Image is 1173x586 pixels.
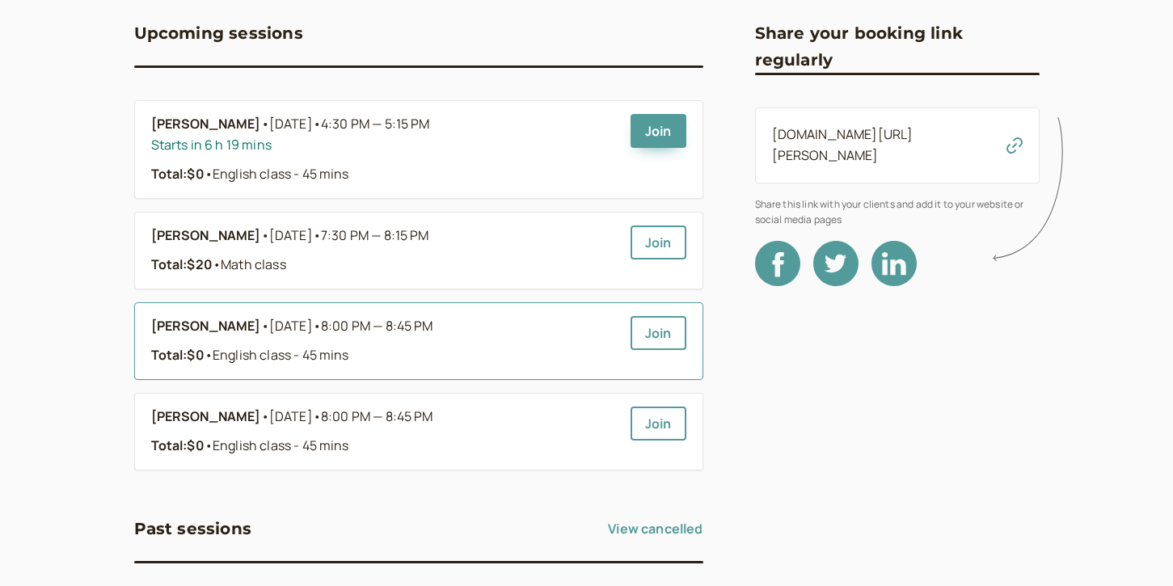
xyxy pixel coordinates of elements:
[205,436,349,454] span: English class - 45 mins
[608,516,703,542] a: View cancelled
[269,407,433,428] span: [DATE]
[755,196,1040,228] span: Share this link with your clients and add it to your website or social media pages
[151,436,205,454] strong: Total: $0
[151,407,618,457] a: [PERSON_NAME]•[DATE]•8:00 PM — 8:45 PMTotal:$0•English class - 45 mins
[261,226,269,247] span: •
[151,226,261,247] b: [PERSON_NAME]
[151,165,205,183] strong: Total: $0
[151,407,261,428] b: [PERSON_NAME]
[772,125,914,164] a: [DOMAIN_NAME][URL][PERSON_NAME]
[151,255,213,273] strong: Total: $20
[261,407,269,428] span: •
[321,317,433,335] span: 8:00 PM — 8:45 PM
[261,114,269,135] span: •
[321,115,430,133] span: 4:30 PM — 5:15 PM
[205,346,349,364] span: English class - 45 mins
[213,255,286,273] span: Math class
[313,115,321,133] span: •
[321,407,433,425] span: 8:00 PM — 8:45 PM
[269,114,430,135] span: [DATE]
[269,226,429,247] span: [DATE]
[313,226,321,244] span: •
[134,20,303,46] h3: Upcoming sessions
[151,135,618,156] div: Starts in 6 h 19 mins
[134,516,252,542] h3: Past sessions
[631,407,686,441] a: Join
[205,346,213,364] span: •
[631,316,686,350] a: Join
[261,316,269,337] span: •
[631,114,686,148] a: Join
[151,226,618,276] a: [PERSON_NAME]•[DATE]•7:30 PM — 8:15 PMTotal:$20•Math class
[755,20,1040,73] h3: Share your booking link regularly
[269,316,433,337] span: [DATE]
[205,165,213,183] span: •
[631,226,686,259] a: Join
[313,317,321,335] span: •
[213,255,221,273] span: •
[313,407,321,425] span: •
[151,316,618,366] a: [PERSON_NAME]•[DATE]•8:00 PM — 8:45 PMTotal:$0•English class - 45 mins
[1092,508,1173,586] iframe: Chat Widget
[205,436,213,454] span: •
[151,346,205,364] strong: Total: $0
[321,226,429,244] span: 7:30 PM — 8:15 PM
[205,165,349,183] span: English class - 45 mins
[151,114,261,135] b: [PERSON_NAME]
[151,114,618,185] a: [PERSON_NAME]•[DATE]•4:30 PM — 5:15 PMStarts in 6 h 19 minsTotal:$0•English class - 45 mins
[151,316,261,337] b: [PERSON_NAME]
